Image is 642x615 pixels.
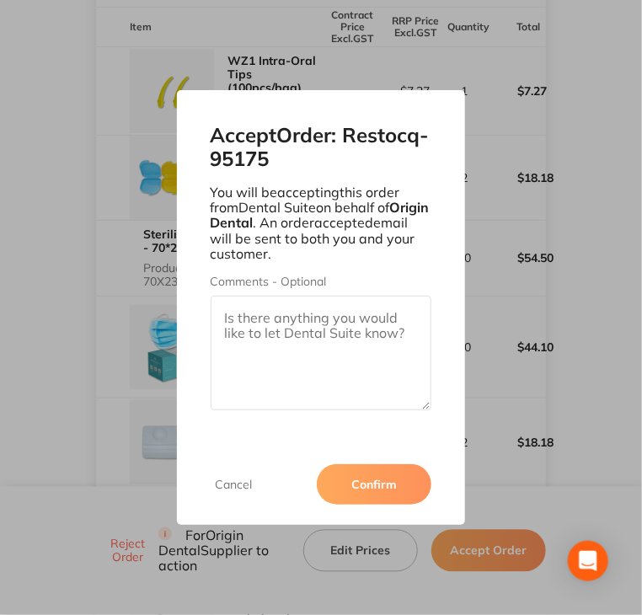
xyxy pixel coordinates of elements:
button: Cancel [211,477,258,492]
b: Origin Dental [211,199,430,231]
p: You will be accepting this order from Dental Suite on behalf of . An order accepted email will be... [211,184,432,262]
button: Confirm [317,464,431,505]
label: Comments - Optional [211,275,432,288]
div: Open Intercom Messenger [568,541,608,581]
h2: Accept Order: Restocq- 95175 [211,124,432,170]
